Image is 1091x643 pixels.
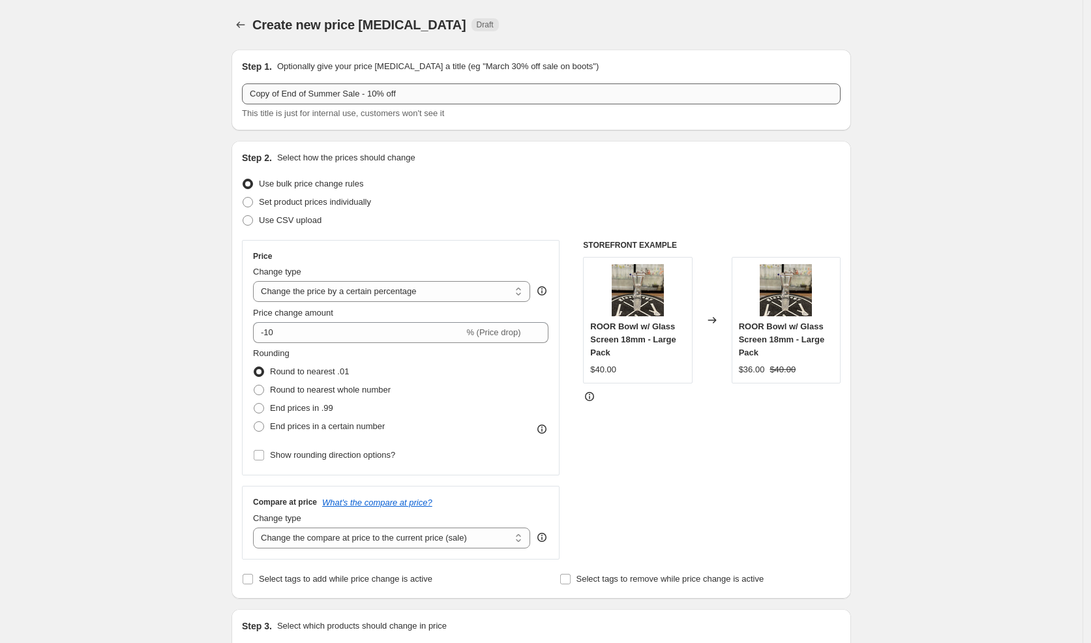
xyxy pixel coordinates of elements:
[277,60,599,73] p: Optionally give your price [MEDICAL_DATA] a title (eg "March 30% off sale on boots")
[270,403,333,413] span: End prices in .99
[760,264,812,316] img: D4BEA324-3E3E-4251-B69B-CE0B52CBC5F1_80x.jpg
[270,366,349,376] span: Round to nearest .01
[612,264,664,316] img: D4BEA324-3E3E-4251-B69B-CE0B52CBC5F1_80x.jpg
[253,308,333,318] span: Price change amount
[253,513,301,523] span: Change type
[477,20,494,30] span: Draft
[259,215,321,225] span: Use CSV upload
[739,365,765,374] span: $36.00
[770,365,796,374] span: $40.00
[590,365,616,374] span: $40.00
[535,531,548,544] div: help
[253,497,317,507] h3: Compare at price
[252,18,466,32] span: Create new price [MEDICAL_DATA]
[242,60,272,73] h2: Step 1.
[270,385,391,395] span: Round to nearest whole number
[253,251,272,262] h3: Price
[583,240,841,250] h6: STOREFRONT EXAMPLE
[270,421,385,431] span: End prices in a certain number
[277,151,415,164] p: Select how the prices should change
[259,574,432,584] span: Select tags to add while price change is active
[242,151,272,164] h2: Step 2.
[466,327,520,337] span: % (Price drop)
[253,267,301,277] span: Change type
[590,321,676,357] span: ROOR Bowl w/ Glass Screen 18mm - Large Pack
[322,498,432,507] button: What's the compare at price?
[253,322,464,343] input: -15
[253,348,290,358] span: Rounding
[242,620,272,633] h2: Step 3.
[232,16,250,34] button: Price change jobs
[259,179,363,188] span: Use bulk price change rules
[277,620,447,633] p: Select which products should change in price
[270,450,395,460] span: Show rounding direction options?
[242,83,841,104] input: 30% off holiday sale
[576,574,764,584] span: Select tags to remove while price change is active
[242,108,444,118] span: This title is just for internal use, customers won't see it
[739,321,825,357] span: ROOR Bowl w/ Glass Screen 18mm - Large Pack
[259,197,371,207] span: Set product prices individually
[535,284,548,297] div: help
